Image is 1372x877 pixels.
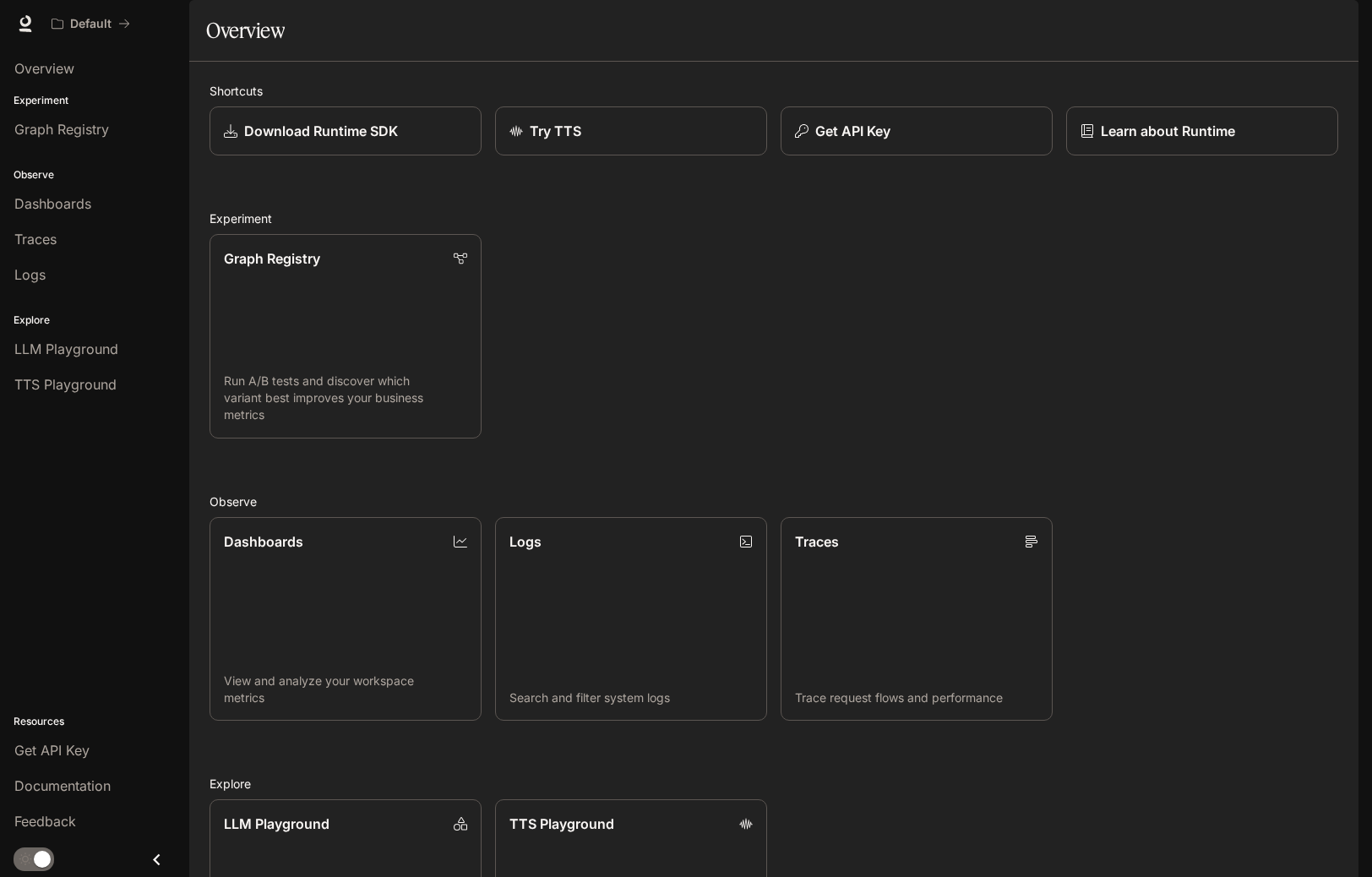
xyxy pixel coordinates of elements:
button: All workspaces [44,7,138,41]
a: Try TTS [495,106,767,155]
h2: Experiment [210,210,1338,227]
a: Graph RegistryRun A/B tests and discover which variant best improves your business metrics [210,234,482,438]
h2: Observe [210,493,1338,510]
h2: Shortcuts [210,82,1338,100]
a: Download Runtime SDK [210,106,482,155]
p: Try TTS [530,121,581,141]
a: DashboardsView and analyze your workspace metrics [210,517,482,722]
p: Run A/B tests and discover which variant best improves your business metrics [224,373,467,423]
p: View and analyze your workspace metrics [224,673,467,706]
p: Default [70,17,112,31]
h1: Overview [206,14,285,47]
button: Get API Key [781,106,1053,155]
p: Trace request flows and performance [795,689,1038,706]
p: Get API Key [815,121,890,141]
p: LLM Playground [224,814,329,834]
p: Traces [795,531,839,552]
p: Dashboards [224,531,303,552]
h2: Explore [210,775,1338,793]
p: Search and filter system logs [509,689,753,706]
p: TTS Playground [509,814,614,834]
a: LogsSearch and filter system logs [495,517,767,722]
p: Download Runtime SDK [244,121,398,141]
a: TracesTrace request flows and performance [781,517,1053,722]
p: Learn about Runtime [1101,121,1235,141]
a: Learn about Runtime [1066,106,1338,155]
p: Graph Registry [224,248,320,269]
p: Logs [509,531,542,552]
